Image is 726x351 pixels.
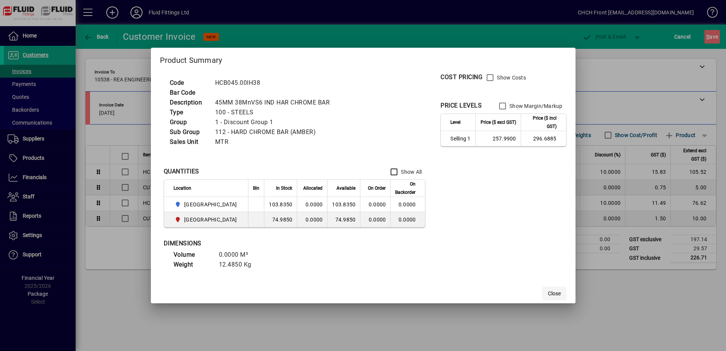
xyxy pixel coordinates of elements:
[495,74,526,81] label: Show Costs
[166,108,211,117] td: Type
[170,260,215,270] td: Weight
[215,250,261,260] td: 0.0000 M³
[390,197,425,212] td: 0.0000
[508,102,563,110] label: Show Margin/Markup
[166,98,211,108] td: Description
[521,131,566,146] td: 296.6885
[450,118,461,126] span: Level
[327,212,360,227] td: 74.9850
[369,217,386,223] span: 0.0000
[337,184,355,192] span: Available
[441,101,482,110] div: PRICE LEVELS
[170,250,215,260] td: Volume
[542,287,566,300] button: Close
[174,184,191,192] span: Location
[211,137,339,147] td: MTR
[174,200,240,209] span: AUCKLAND
[368,184,386,192] span: On Order
[548,290,561,298] span: Close
[450,135,470,142] span: Selling 1
[211,78,339,88] td: HCB045.00IH38
[327,197,360,212] td: 103.8350
[475,131,521,146] td: 257.9900
[390,212,425,227] td: 0.0000
[253,184,259,192] span: Bin
[184,216,237,223] span: [GEOGRAPHIC_DATA]
[151,48,576,70] h2: Product Summary
[395,180,416,197] span: On Backorder
[164,239,353,248] div: DIMENSIONS
[211,108,339,117] td: 100 - STEELS
[184,201,237,208] span: [GEOGRAPHIC_DATA]
[211,127,339,137] td: 112 - HARD CHROME BAR (AMBER)
[276,184,292,192] span: In Stock
[166,88,211,98] td: Bar Code
[174,215,240,224] span: CHRISTCHURCH
[166,127,211,137] td: Sub Group
[166,78,211,88] td: Code
[264,197,297,212] td: 103.8350
[369,201,386,207] span: 0.0000
[297,212,327,227] td: 0.0000
[303,184,323,192] span: Allocated
[215,260,261,270] td: 12.4850 Kg
[481,118,516,126] span: Price ($ excl GST)
[399,168,422,176] label: Show All
[526,114,557,131] span: Price ($ incl GST)
[164,167,199,176] div: QUANTITIES
[166,117,211,127] td: Group
[264,212,297,227] td: 74.9850
[211,117,339,127] td: 1 - Discount Group 1
[211,98,339,108] td: 45MM 38MnVS6 IND HAR CHROME BAR
[441,73,482,82] div: COST PRICING
[297,197,327,212] td: 0.0000
[166,137,211,147] td: Sales Unit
